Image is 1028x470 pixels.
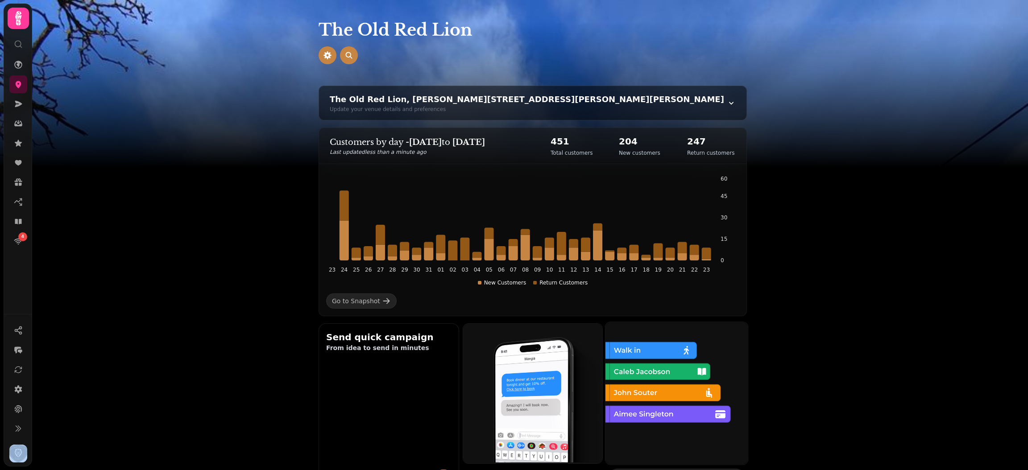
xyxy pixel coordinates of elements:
[594,267,601,273] tspan: 14
[330,106,724,113] div: Update your venue details and preferences
[330,136,533,148] p: Customers by day - to
[618,267,625,273] tspan: 16
[619,135,660,148] h2: 204
[721,236,727,242] tspan: 15
[546,267,553,273] tspan: 10
[474,267,481,273] tspan: 04
[687,135,734,148] h2: 247
[9,232,27,250] a: 4
[329,267,336,273] tspan: 23
[510,267,517,273] tspan: 07
[452,137,485,147] strong: [DATE]
[522,267,529,273] tspan: 08
[330,93,724,106] div: The Old Red Lion, [PERSON_NAME][STREET_ADDRESS][PERSON_NAME][PERSON_NAME]
[486,267,493,273] tspan: 05
[630,267,637,273] tspan: 17
[721,257,724,264] tspan: 0
[326,293,397,309] a: Go to Snapshot
[478,279,526,286] div: New Customers
[667,267,674,273] tspan: 20
[606,267,613,273] tspan: 15
[691,267,698,273] tspan: 22
[679,267,686,273] tspan: 21
[570,267,577,273] tspan: 12
[551,135,593,148] h2: 451
[462,267,468,273] tspan: 03
[533,279,588,286] div: Return Customers
[450,267,456,273] tspan: 02
[21,234,24,240] span: 4
[437,267,444,273] tspan: 01
[413,267,420,273] tspan: 30
[643,267,650,273] tspan: 18
[401,267,408,273] tspan: 29
[353,267,360,273] tspan: 25
[8,445,29,462] button: User avatar
[409,137,442,147] strong: [DATE]
[330,148,533,156] p: Last updated less than a minute ago
[687,149,734,157] p: Return customers
[534,267,541,273] tspan: 09
[619,149,660,157] p: New customers
[326,343,452,352] p: From idea to send in minutes
[389,267,396,273] tspan: 28
[425,267,432,273] tspan: 31
[462,323,602,462] img: Inbox
[582,267,589,273] tspan: 13
[332,297,380,305] div: Go to Snapshot
[703,267,710,273] tspan: 23
[498,267,505,273] tspan: 06
[558,267,565,273] tspan: 11
[551,149,593,157] p: Total customers
[365,267,372,273] tspan: 26
[721,214,727,221] tspan: 30
[341,267,348,273] tspan: 24
[721,176,727,182] tspan: 60
[377,267,384,273] tspan: 27
[9,445,27,462] img: User avatar
[326,331,452,343] h2: Send quick campaign
[721,193,727,199] tspan: 45
[605,321,747,463] img: Bookings
[655,267,662,273] tspan: 19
